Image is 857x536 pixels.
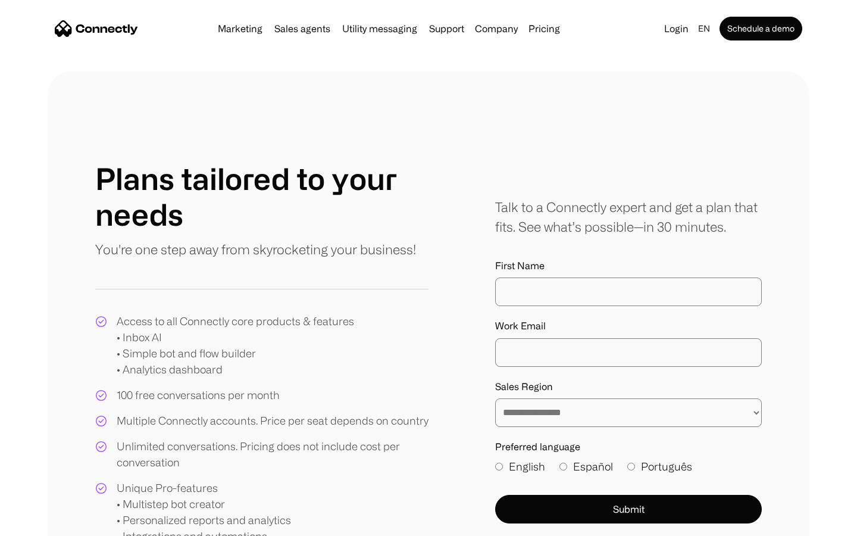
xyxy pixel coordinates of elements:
button: Submit [495,495,762,523]
label: Sales Region [495,381,762,392]
div: en [698,20,710,37]
a: Schedule a demo [720,17,802,40]
a: Support [424,24,469,33]
div: Access to all Connectly core products & features • Inbox AI • Simple bot and flow builder • Analy... [117,313,354,378]
div: Unlimited conversations. Pricing does not include cost per conversation [117,438,428,470]
input: English [495,463,503,470]
label: Work Email [495,320,762,332]
h1: Plans tailored to your needs [95,161,428,232]
aside: Language selected: English [12,514,71,532]
p: You're one step away from skyrocketing your business! [95,239,416,259]
input: Português [627,463,635,470]
a: Sales agents [270,24,335,33]
label: First Name [495,260,762,272]
a: Pricing [524,24,565,33]
label: Português [627,459,692,475]
input: Español [559,463,567,470]
a: Utility messaging [337,24,422,33]
label: Preferred language [495,441,762,453]
label: Español [559,459,613,475]
div: Multiple Connectly accounts. Price per seat depends on country [117,413,428,429]
div: 100 free conversations per month [117,387,280,403]
label: English [495,459,545,475]
ul: Language list [24,515,71,532]
div: Talk to a Connectly expert and get a plan that fits. See what’s possible—in 30 minutes. [495,197,762,236]
a: Marketing [213,24,267,33]
a: Login [659,20,693,37]
div: Company [475,20,518,37]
